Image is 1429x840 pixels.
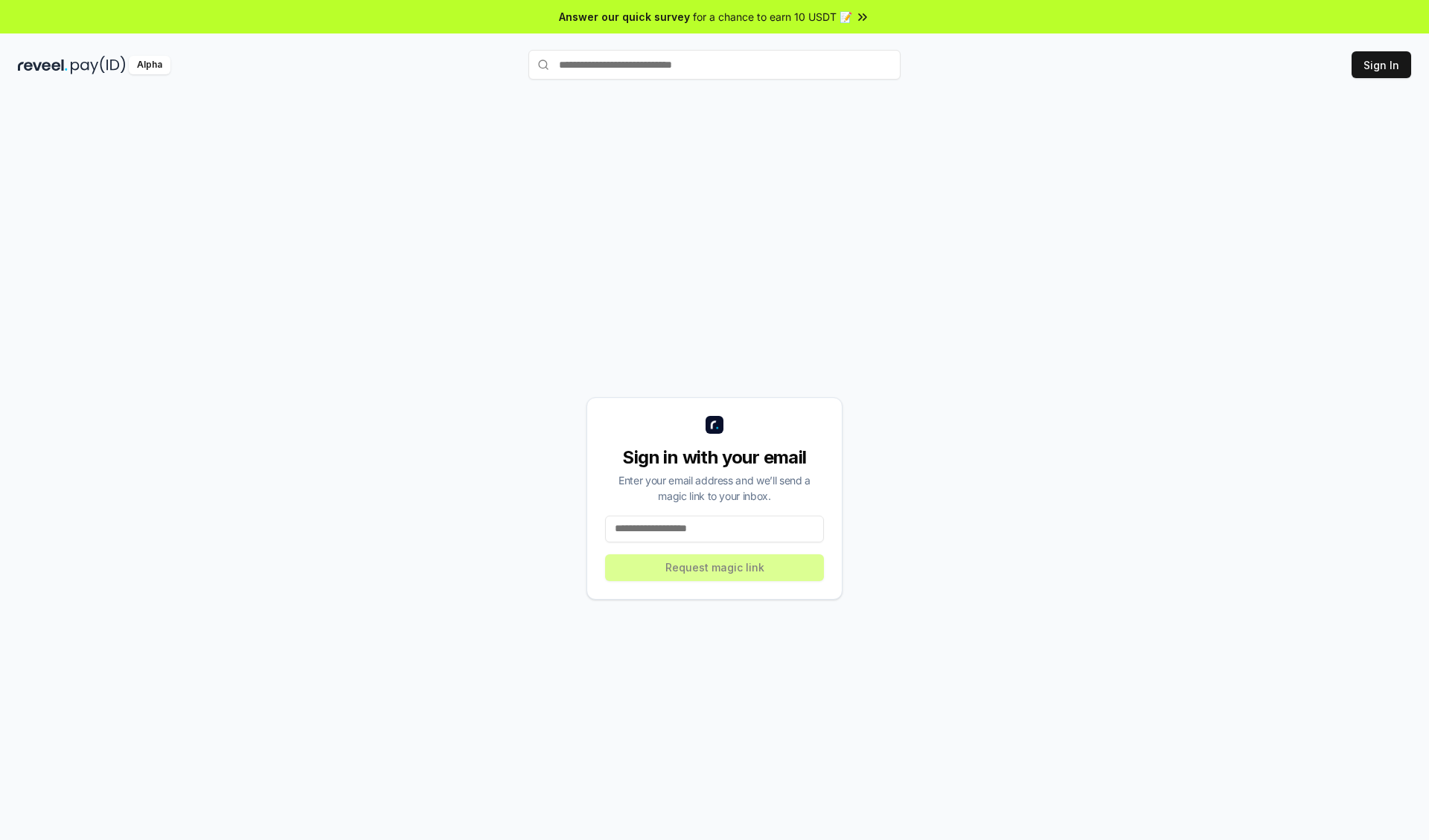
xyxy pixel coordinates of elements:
div: Alpha [129,56,170,74]
div: Sign in with your email [605,446,824,469]
div: Enter your email address and we’ll send a magic link to your inbox. [605,472,824,504]
img: reveel_dark [18,56,68,74]
span: Answer our quick survey [559,9,690,25]
img: logo_small [706,416,723,434]
span: for a chance to earn 10 USDT 📝 [693,9,852,25]
button: Sign In [1352,51,1411,78]
img: pay_id [71,56,126,74]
